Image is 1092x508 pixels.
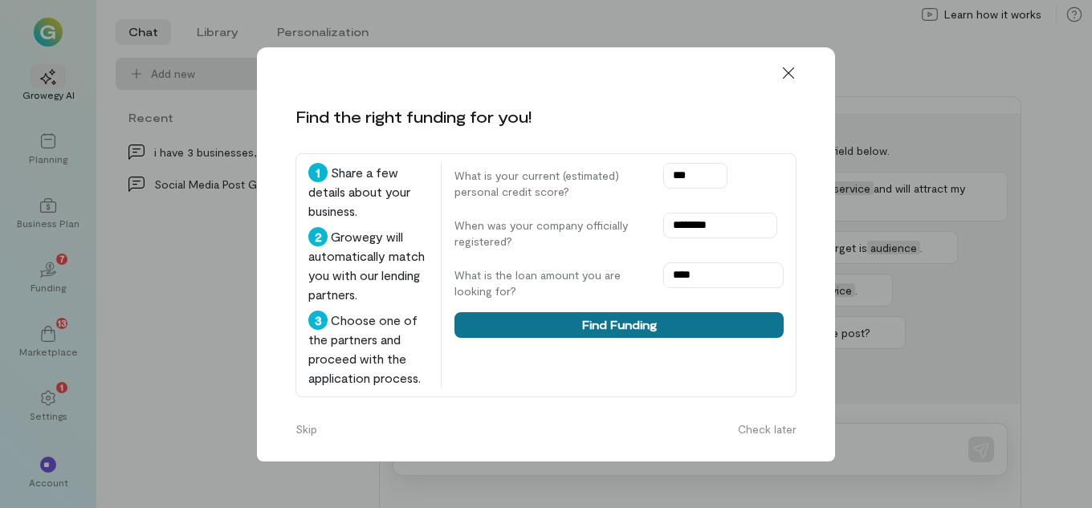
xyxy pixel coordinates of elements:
[308,227,328,246] div: 2
[454,312,784,338] button: Find Funding
[454,267,647,299] label: What is the loan amount you are looking for?
[308,163,328,182] div: 1
[454,217,647,250] label: When was your company officially registered?
[286,417,327,442] button: Skip
[308,311,428,388] div: Choose one of the partners and proceed with the application process.
[454,168,647,200] label: What is your current (estimated) personal credit score?
[728,417,806,442] button: Check later
[308,227,428,304] div: Growegy will automatically match you with our lending partners.
[308,163,428,221] div: Share a few details about your business.
[308,311,328,330] div: 3
[295,105,532,128] div: Find the right funding for you!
